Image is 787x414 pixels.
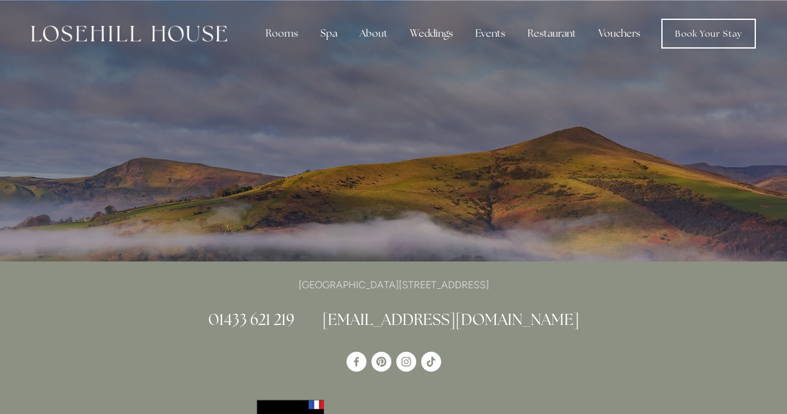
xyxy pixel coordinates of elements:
[396,352,416,372] a: Instagram
[347,352,366,372] a: Losehill House Hotel & Spa
[589,21,650,46] a: Vouchers
[322,309,579,329] a: [EMAIL_ADDRESS][DOMAIN_NAME]
[208,309,294,329] a: 01433 621 219
[400,21,463,46] div: Weddings
[350,21,398,46] div: About
[256,21,308,46] div: Rooms
[31,26,227,42] img: Losehill House
[96,276,691,293] p: [GEOGRAPHIC_DATA][STREET_ADDRESS]
[371,352,391,372] a: Pinterest
[421,352,441,372] a: TikTok
[465,21,515,46] div: Events
[310,21,347,46] div: Spa
[661,19,756,49] a: Book Your Stay
[518,21,586,46] div: Restaurant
